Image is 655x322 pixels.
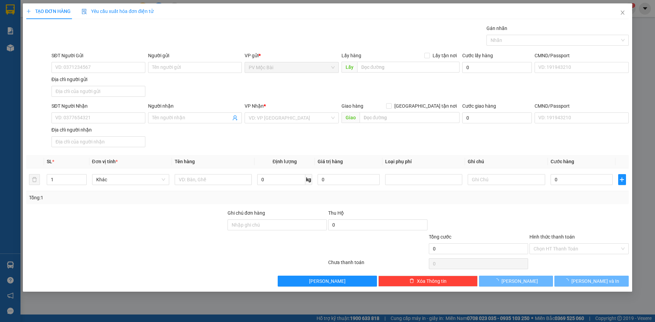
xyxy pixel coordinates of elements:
span: TẠO ĐƠN HÀNG [26,9,71,14]
label: Gán nhãn [486,26,507,31]
div: Người gửi [148,52,242,59]
label: Cước lấy hàng [462,53,493,58]
button: [PERSON_NAME] [479,276,553,287]
span: close [620,10,625,15]
span: [PERSON_NAME] [502,277,538,285]
span: Lấy hàng [341,53,361,58]
input: Ghi Chú [468,174,545,185]
span: kg [305,174,312,185]
span: plus [26,9,31,14]
input: VD: Bàn, Ghế [175,174,252,185]
span: Yêu cầu xuất hóa đơn điện tử [82,9,154,14]
span: Tổng cước [429,234,451,240]
div: CMND/Passport [535,102,628,110]
th: Ghi chú [465,155,548,168]
span: Xóa Thông tin [417,277,447,285]
input: Địa chỉ của người gửi [52,86,145,97]
span: Giao hàng [341,103,363,109]
span: Thu Hộ [328,210,344,216]
div: VP gửi [245,52,339,59]
span: Tên hàng [175,159,195,164]
div: SĐT Người Nhận [52,102,145,110]
button: [PERSON_NAME] và In [555,276,629,287]
div: Chưa thanh toán [327,259,428,271]
span: Giao [341,112,360,123]
button: delete [29,174,40,185]
input: Ghi chú đơn hàng [228,219,327,230]
span: plus [618,177,625,182]
span: [PERSON_NAME] và In [571,277,619,285]
button: deleteXóa Thông tin [379,276,478,287]
label: Ghi chú đơn hàng [228,210,265,216]
span: Lấy tận nơi [430,52,460,59]
div: Người nhận [148,102,242,110]
span: PV Mộc Bài [249,62,335,73]
span: VP Nhận [245,103,264,109]
span: loading [564,278,571,283]
span: Định lượng [273,159,297,164]
span: [GEOGRAPHIC_DATA] tận nơi [392,102,460,110]
input: Cước giao hàng [462,112,532,123]
input: Dọc đường [357,62,460,73]
button: [PERSON_NAME] [278,276,377,287]
th: Loại phụ phí [382,155,465,168]
button: Close [613,3,632,22]
button: plus [618,174,626,185]
img: icon [82,9,87,14]
span: delete [409,278,414,284]
span: Khác [96,174,165,185]
span: Cước hàng [551,159,574,164]
span: loading [494,278,502,283]
input: 0 [318,174,380,185]
div: Địa chỉ người nhận [52,126,145,134]
div: Tổng: 1 [29,194,253,201]
span: Đơn vị tính [92,159,118,164]
input: Cước lấy hàng [462,62,532,73]
span: [PERSON_NAME] [309,277,346,285]
div: CMND/Passport [535,52,628,59]
span: user-add [233,115,238,121]
span: Giá trị hàng [318,159,343,164]
input: Dọc đường [360,112,460,123]
div: Địa chỉ người gửi [52,76,145,83]
div: SĐT Người Gửi [52,52,145,59]
input: Địa chỉ của người nhận [52,136,145,147]
label: Cước giao hàng [462,103,496,109]
span: SL [47,159,53,164]
label: Hình thức thanh toán [529,234,575,240]
span: Lấy [341,62,357,73]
